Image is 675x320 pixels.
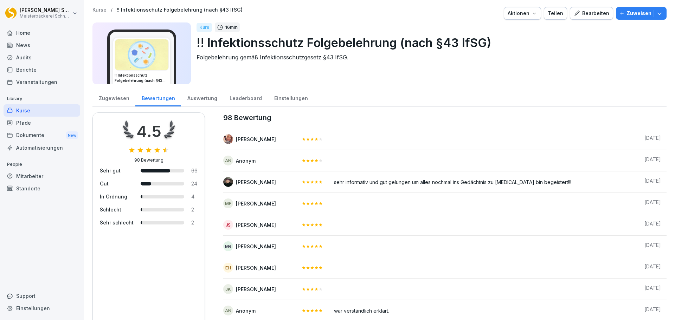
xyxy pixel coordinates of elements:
[4,104,80,117] a: Kurse
[4,182,80,195] a: Standorte
[223,177,233,187] img: bkiew2ahp6rnblpbeo57wsgu.png
[115,39,168,70] img: jtrrztwhurl1lt2nit6ma5t3.png
[616,7,667,20] button: Zuweisen
[20,7,71,13] p: [PERSON_NAME] Schneckenburger
[334,306,624,314] div: war verständlich erklärt.
[100,206,134,213] div: Schlecht
[225,24,238,31] p: 16 min
[66,131,78,139] div: New
[268,89,314,106] a: Einstellungen
[544,7,567,20] button: Teilen
[111,7,112,13] p: /
[629,150,667,171] td: [DATE]
[236,243,276,250] div: [PERSON_NAME]
[197,23,212,32] div: Kurs
[223,306,233,315] div: An
[191,167,198,174] div: 66
[135,89,181,106] a: Bewertungen
[223,89,268,106] a: Leaderboard
[197,34,661,52] p: !! Infektionsschutz Folgebelehrung (nach §43 IfSG)
[223,112,667,123] caption: 98 Bewertung
[92,89,135,106] a: Zugewiesen
[191,180,198,187] div: 24
[570,7,613,20] button: Bearbeiten
[236,178,276,186] div: [PERSON_NAME]
[629,279,667,300] td: [DATE]
[191,193,198,200] div: 4
[504,7,541,20] button: Aktionen
[115,73,169,83] h3: !! Infektionsschutz Folgebelehrung (nach §43 IfSG)
[4,159,80,170] p: People
[236,286,276,293] div: [PERSON_NAME]
[4,39,80,51] a: News
[4,170,80,182] a: Mitarbeiter
[134,157,163,163] div: 98 Bewertung
[223,134,233,144] img: nw5yci4uoozxs1oup792y9tt.png
[4,142,80,154] a: Automatisierungen
[236,200,276,207] div: [PERSON_NAME]
[4,129,80,142] a: DokumenteNew
[236,307,256,314] div: Anonym
[334,177,624,186] div: sehr informativ und gut gelungen um alles nochmal ins Gedächtnis zu [MEDICAL_DATA] bin begeistert!!!
[508,9,537,17] div: Aktionen
[629,257,667,279] td: [DATE]
[4,117,80,129] a: Pfade
[629,193,667,214] td: [DATE]
[574,9,609,17] div: Bearbeiten
[4,290,80,302] div: Support
[197,53,661,61] p: Folgebelehrung gemäß Infektionsschutzgesetz §43 IfSG.
[236,136,276,143] div: [PERSON_NAME]
[629,171,667,193] td: [DATE]
[100,167,134,174] div: Sehr gut
[4,129,80,142] div: Dokumente
[236,264,276,272] div: [PERSON_NAME]
[223,198,233,208] div: MF
[92,7,107,13] a: Kurse
[4,51,80,64] a: Audits
[548,9,563,17] div: Teilen
[100,180,134,187] div: Gut
[626,9,651,17] p: Zuweisen
[236,221,276,229] div: [PERSON_NAME]
[629,214,667,236] td: [DATE]
[191,206,198,213] div: 2
[100,193,134,200] div: In Ordnung
[223,241,233,251] div: MR
[223,284,233,294] div: JK
[629,129,667,150] td: [DATE]
[223,156,233,165] div: An
[117,7,243,13] a: !! Infektionsschutz Folgebelehrung (nach §43 IfSG)
[191,219,198,226] div: 2
[100,219,134,226] div: Sehr schlecht
[181,89,223,106] a: Auswertung
[223,220,233,230] div: JS
[4,302,80,314] a: Einstellungen
[20,14,71,19] p: Meisterbäckerei Schneckenburger
[236,157,256,164] div: Anonym
[4,64,80,76] a: Berichte
[4,27,80,39] a: Home
[223,263,233,273] div: EH
[629,236,667,257] td: [DATE]
[4,76,80,88] a: Veranstaltungen
[136,120,161,143] div: 4.5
